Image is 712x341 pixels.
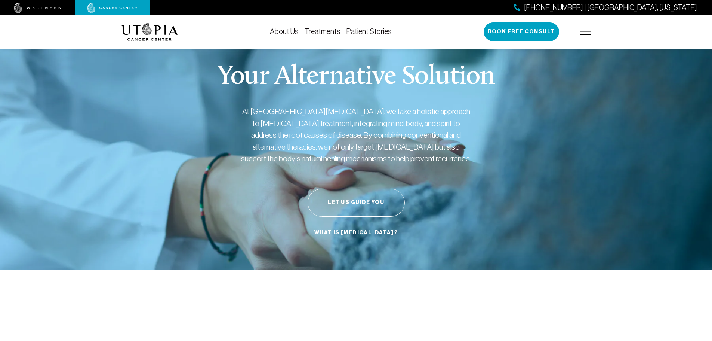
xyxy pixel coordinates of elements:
[580,29,591,35] img: icon-hamburger
[312,226,400,240] a: What is [MEDICAL_DATA]?
[484,22,559,41] button: Book Free Consult
[217,64,495,91] p: Your Alternative Solution
[514,2,697,13] a: [PHONE_NUMBER] | [GEOGRAPHIC_DATA], [US_STATE]
[524,2,697,13] span: [PHONE_NUMBER] | [GEOGRAPHIC_DATA], [US_STATE]
[87,3,137,13] img: cancer center
[270,27,299,36] a: About Us
[121,23,178,41] img: logo
[305,27,340,36] a: Treatments
[308,189,405,217] button: Let Us Guide You
[240,106,472,165] p: At [GEOGRAPHIC_DATA][MEDICAL_DATA], we take a holistic approach to [MEDICAL_DATA] treatment, inte...
[14,3,61,13] img: wellness
[346,27,392,36] a: Patient Stories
